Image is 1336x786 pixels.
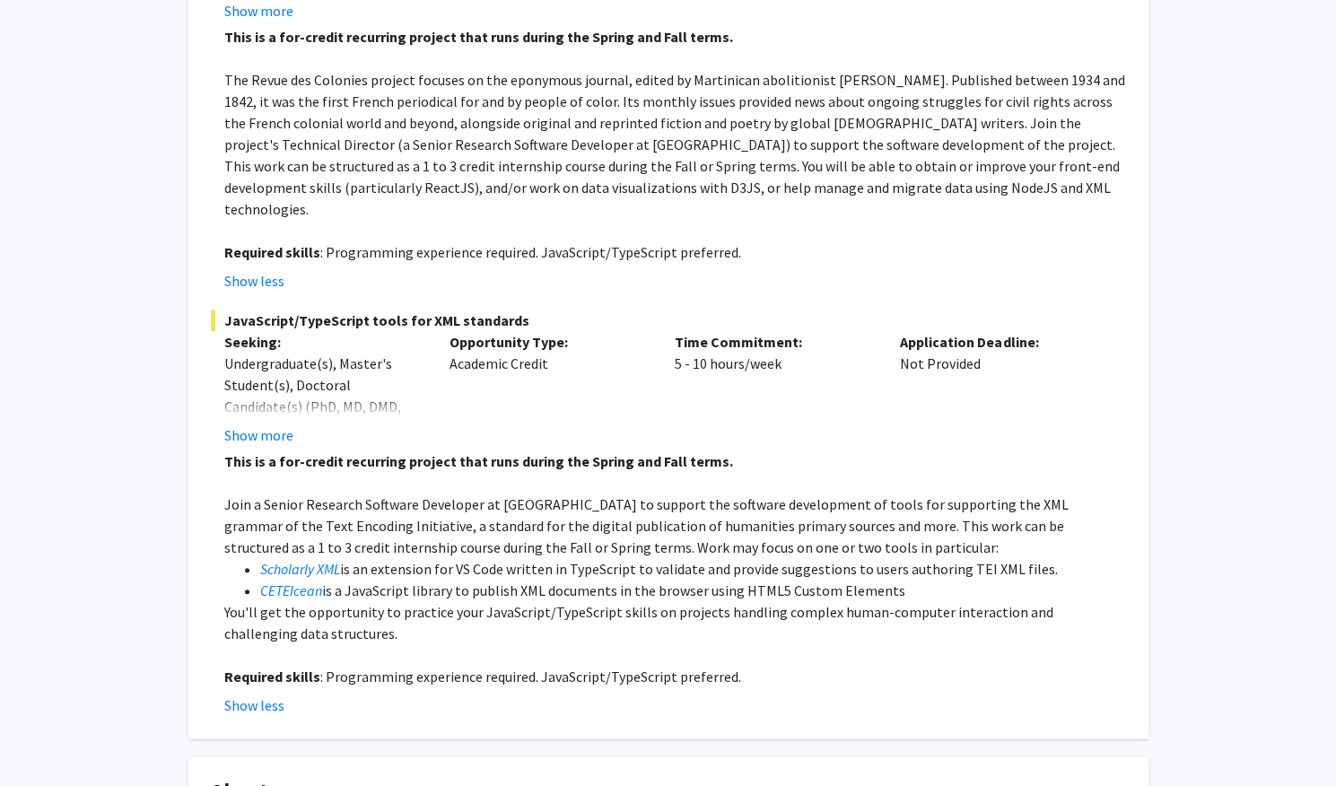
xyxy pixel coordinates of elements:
[224,28,733,46] strong: This is a for-credit recurring project that runs during the Spring and Fall terms.
[436,331,661,446] div: Academic Credit
[13,705,76,773] iframe: Chat
[886,331,1112,446] div: Not Provided
[224,241,1126,263] p: : Programming experience required. JavaScript/TypeScript preferred.
[224,493,1126,558] p: Join a Senior Research Software Developer at [GEOGRAPHIC_DATA] to support the software developmen...
[675,331,873,353] p: Time Commitment:
[224,694,284,716] button: Show less
[260,580,1126,601] li: is a JavaScript library to publish XML documents in the browser using HTML5 Custom Elements
[224,452,733,470] strong: This is a for-credit recurring project that runs during the Spring and Fall terms.
[224,601,1126,644] p: You'll get the opportunity to practice your JavaScript/TypeScript skills on projects handling com...
[211,310,1126,331] span: JavaScript/TypeScript tools for XML standards
[224,69,1126,220] p: The Revue des Colonies project focuses on the eponymous journal, edited by Martinican abolitionis...
[260,560,340,578] a: Scholarly XML
[900,331,1098,353] p: Application Deadline:
[260,558,1126,580] li: is an extension for VS Code written in TypeScript to validate and provide suggestions to users au...
[224,666,1126,687] p: : Programming experience required. JavaScript/TypeScript preferred.
[224,424,293,446] button: Show more
[224,668,320,686] strong: Required skills
[224,243,320,261] strong: Required skills
[661,331,886,446] div: 5 - 10 hours/week
[224,331,423,353] p: Seeking:
[450,331,648,353] p: Opportunity Type:
[260,581,322,599] a: CETEIcean
[224,353,423,439] div: Undergraduate(s), Master's Student(s), Doctoral Candidate(s) (PhD, MD, DMD, PharmD, etc.)
[224,270,284,292] button: Show less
